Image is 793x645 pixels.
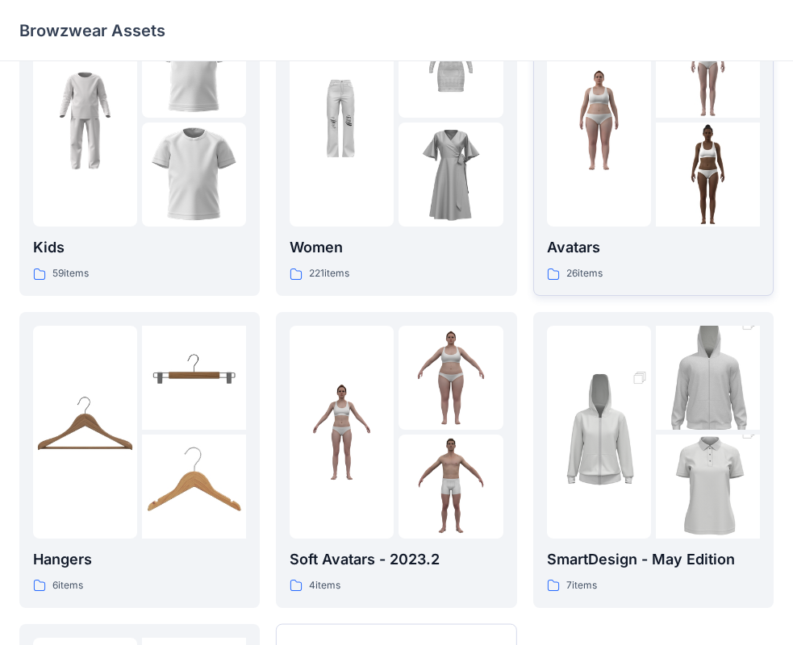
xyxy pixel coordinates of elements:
img: folder 1 [33,69,137,173]
p: 4 items [309,577,340,594]
img: folder 3 [656,409,760,565]
p: Browzwear Assets [19,19,165,42]
p: 6 items [52,577,83,594]
img: folder 3 [399,123,503,227]
img: folder 3 [399,435,503,539]
p: Hangers [33,548,246,571]
p: 59 items [52,265,89,282]
img: folder 1 [290,69,394,173]
img: folder 3 [142,435,246,539]
img: folder 1 [547,354,651,510]
p: 221 items [309,265,349,282]
a: folder 1folder 2folder 3Soft Avatars - 2023.24items [276,312,516,608]
a: folder 1folder 2folder 3SmartDesign - May Edition7items [533,312,774,608]
a: folder 1folder 2folder 3Hangers6items [19,312,260,608]
p: Soft Avatars - 2023.2 [290,548,503,571]
img: folder 2 [142,326,246,430]
img: folder 2 [142,14,246,118]
img: folder 2 [656,300,760,456]
img: folder 1 [33,380,137,484]
img: folder 2 [656,14,760,118]
p: 26 items [566,265,603,282]
p: Kids [33,236,246,259]
img: folder 3 [142,123,246,227]
img: folder 2 [399,14,503,118]
p: SmartDesign - May Edition [547,548,760,571]
img: folder 3 [656,123,760,227]
img: folder 1 [290,380,394,484]
img: folder 2 [399,326,503,430]
p: 7 items [566,577,597,594]
img: folder 1 [547,69,651,173]
p: Avatars [547,236,760,259]
p: Women [290,236,503,259]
